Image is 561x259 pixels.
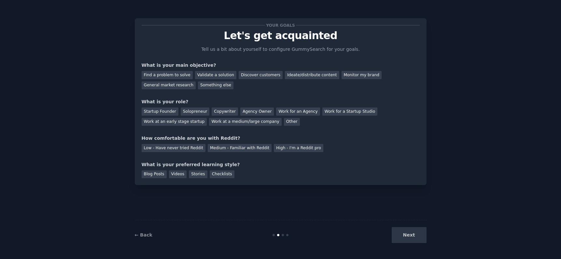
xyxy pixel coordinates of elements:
div: Work for an Agency [276,108,320,116]
div: Startup Founder [142,108,178,116]
div: High - I'm a Reddit pro [274,144,323,152]
div: How comfortable are you with Reddit? [142,135,420,142]
div: Checklists [210,170,234,179]
a: ← Back [135,232,152,237]
p: Let's get acquainted [142,30,420,41]
div: Work at an early stage startup [142,118,207,126]
div: Copywriter [212,108,238,116]
div: What is your role? [142,98,420,105]
div: Work at a medium/large company [209,118,281,126]
div: Agency Owner [240,108,274,116]
div: Blog Posts [142,170,167,179]
div: Discover customers [239,71,283,79]
div: Work for a Startup Studio [322,108,377,116]
div: What is your preferred learning style? [142,161,420,168]
span: Your goals [265,22,296,29]
div: Stories [189,170,207,179]
div: Low - Have never tried Reddit [142,144,205,152]
div: Medium - Familiar with Reddit [208,144,272,152]
div: General market research [142,81,196,90]
div: Monitor my brand [342,71,382,79]
div: Find a problem to solve [142,71,193,79]
div: Solopreneur [181,108,209,116]
p: Tell us a bit about yourself to configure GummySearch for your goals. [199,46,363,53]
div: Validate a solution [195,71,236,79]
div: Other [284,118,300,126]
div: Something else [198,81,233,90]
div: Ideate/distribute content [285,71,339,79]
div: Videos [169,170,187,179]
div: What is your main objective? [142,62,420,69]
